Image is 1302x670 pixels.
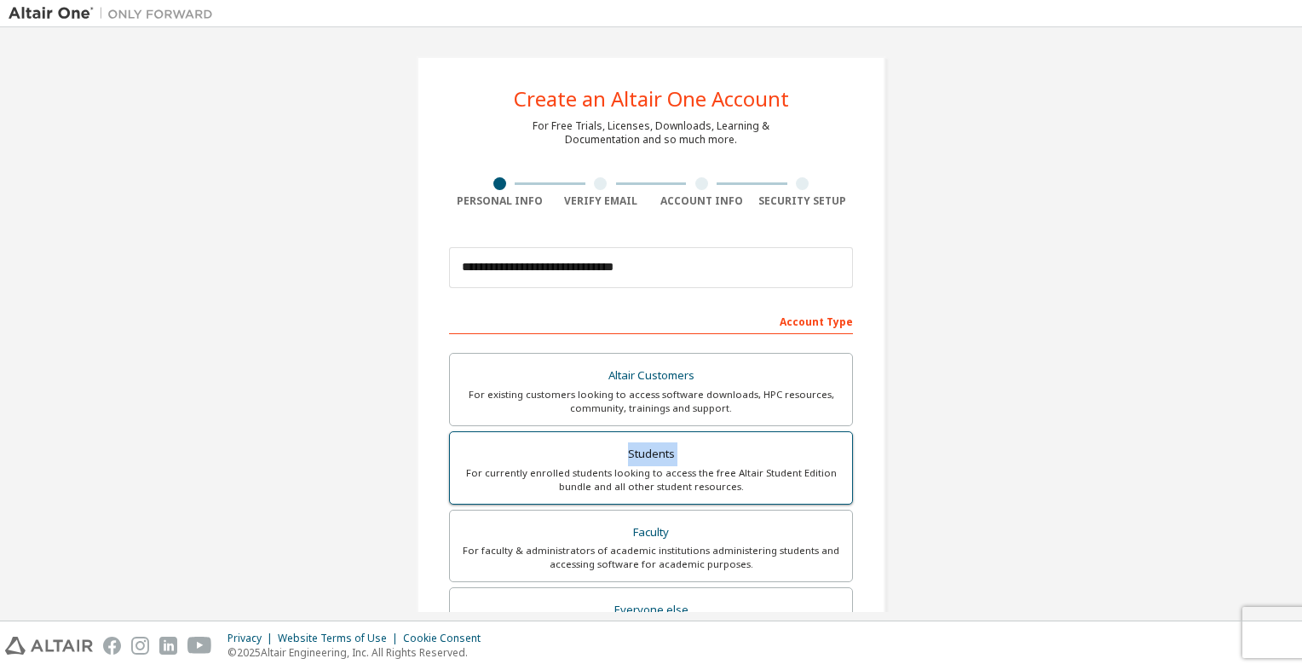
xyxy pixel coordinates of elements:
img: facebook.svg [103,637,121,655]
div: Privacy [228,632,278,645]
div: Account Info [651,194,752,208]
img: instagram.svg [131,637,149,655]
img: linkedin.svg [159,637,177,655]
div: Cookie Consent [403,632,491,645]
div: For Free Trials, Licenses, Downloads, Learning & Documentation and so much more. [533,119,769,147]
div: Website Terms of Use [278,632,403,645]
img: Altair One [9,5,222,22]
img: altair_logo.svg [5,637,93,655]
div: Everyone else [460,598,842,622]
div: Security Setup [752,194,854,208]
div: Create an Altair One Account [514,89,789,109]
div: Verify Email [550,194,652,208]
div: Altair Customers [460,364,842,388]
div: Faculty [460,521,842,545]
img: youtube.svg [187,637,212,655]
div: Personal Info [449,194,550,208]
div: Account Type [449,307,853,334]
p: © 2025 Altair Engineering, Inc. All Rights Reserved. [228,645,491,660]
div: Students [460,442,842,466]
div: For currently enrolled students looking to access the free Altair Student Edition bundle and all ... [460,466,842,494]
div: For faculty & administrators of academic institutions administering students and accessing softwa... [460,544,842,571]
div: For existing customers looking to access software downloads, HPC resources, community, trainings ... [460,388,842,415]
